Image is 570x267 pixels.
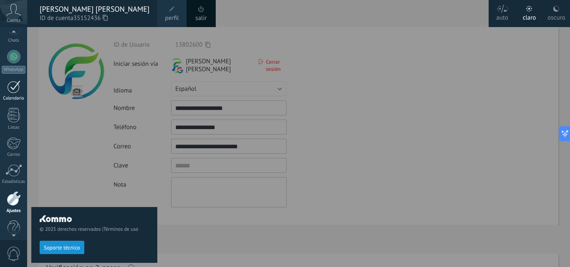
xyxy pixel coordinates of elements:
[2,152,26,157] div: Correo
[103,226,138,232] a: Términos de uso
[2,179,26,185] div: Estadísticas
[40,241,84,254] button: Soporte técnico
[40,244,84,250] a: Soporte técnico
[523,5,536,27] div: claro
[2,96,26,101] div: Calendario
[2,125,26,130] div: Listas
[40,5,149,14] div: [PERSON_NAME] [PERSON_NAME]
[2,66,25,74] div: WhatsApp
[195,14,207,23] a: salir
[547,5,565,27] div: oscuro
[44,245,80,251] span: Soporte técnico
[165,14,179,23] span: perfil
[2,38,26,43] div: Chats
[2,208,26,214] div: Ajustes
[7,18,20,23] span: Cuenta
[73,14,108,23] span: 35152436
[40,226,149,232] span: © 2025 derechos reservados |
[496,5,508,27] div: auto
[40,14,149,23] span: ID de cuenta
